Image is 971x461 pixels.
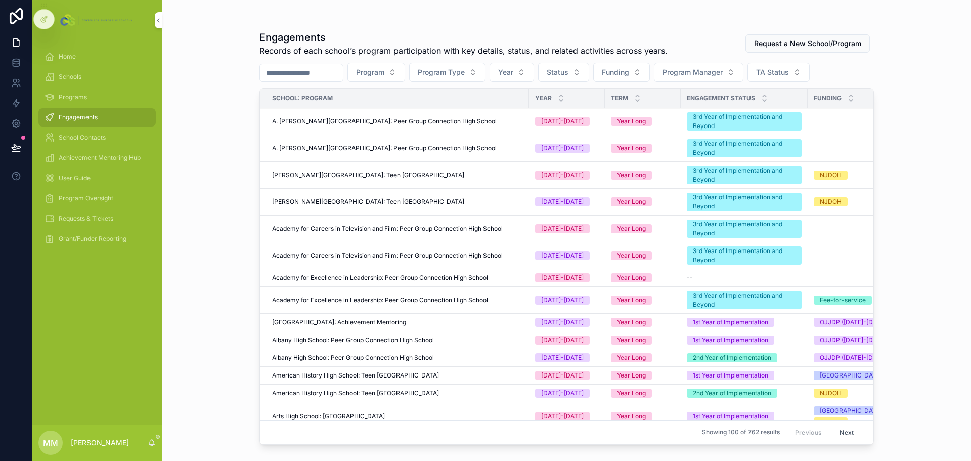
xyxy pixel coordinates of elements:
button: Select Button [538,63,589,82]
p: [PERSON_NAME] [71,438,129,448]
span: School Contacts [59,134,106,142]
div: Year Long [617,171,646,180]
a: Albany High School: Peer Group Connection High School [272,354,523,362]
a: A. [PERSON_NAME][GEOGRAPHIC_DATA]: Peer Group Connection High School [272,117,523,125]
a: OJJDP ([DATE]-[DATE]) [814,353,903,362]
button: Select Button [490,63,534,82]
a: Year Long [611,389,675,398]
div: 1st Year of Implementation [693,412,768,421]
div: 2nd Year of Implementation [693,353,771,362]
a: Year Long [611,171,675,180]
div: Year Long [617,197,646,206]
a: 3rd Year of Implementation and Beyond [687,112,802,131]
div: [DATE]-[DATE] [541,371,584,380]
a: [GEOGRAPHIC_DATA]: Achievement Mentoring [272,318,523,326]
div: 3rd Year of Implementation and Beyond [693,220,796,238]
span: TA Status [756,67,789,77]
button: Select Button [747,63,810,82]
div: Fee-for-service [820,296,866,305]
div: [GEOGRAPHIC_DATA] [820,371,882,380]
button: Select Button [347,63,405,82]
a: Home [38,48,156,66]
div: Year Long [617,251,646,260]
div: 2nd Year of Implementation [693,389,771,398]
div: OJJDP ([DATE]-[DATE]) [820,336,888,345]
div: Year Long [617,296,646,305]
span: [PERSON_NAME][GEOGRAPHIC_DATA]: Teen [GEOGRAPHIC_DATA] [272,171,464,179]
div: 1st Year of Implementation [693,318,768,327]
a: [DATE]-[DATE] [535,251,599,260]
div: 3rd Year of Implementation and Beyond [693,291,796,309]
a: Albany High School: Peer Group Connection High School [272,336,523,344]
div: [DATE]-[DATE] [541,251,584,260]
a: 2nd Year of Implementation [687,353,802,362]
a: NJDOH [814,389,903,398]
a: Year Long [611,197,675,206]
div: [DATE]-[DATE] [541,171,584,180]
div: [DATE]-[DATE] [541,296,584,305]
a: 3rd Year of Implementation and Beyond [687,166,802,184]
span: User Guide [59,174,91,182]
span: American History High School: Teen [GEOGRAPHIC_DATA] [272,389,439,397]
a: Year Long [611,273,675,282]
span: Year [535,94,552,102]
a: Requests & Tickets [38,209,156,228]
span: Academy for Careers in Television and Film: Peer Group Connection High School [272,225,503,233]
a: School Contacts [38,129,156,147]
a: Academy for Excellence in Leadership: Peer Group Connection High School [272,296,523,304]
a: Arts High School: [GEOGRAPHIC_DATA] [272,412,523,421]
a: American History High School: Teen [GEOGRAPHIC_DATA] [272,389,523,397]
div: NJDOH [820,171,842,180]
span: Academy for Excellence in Leadership: Peer Group Connection High School [272,274,488,282]
a: User Guide [38,169,156,187]
div: 3rd Year of Implementation and Beyond [693,246,796,265]
div: Year Long [617,224,646,233]
a: [DATE]-[DATE] [535,336,599,345]
div: NJDOH [820,197,842,206]
a: Academy for Careers in Television and Film: Peer Group Connection High School [272,225,523,233]
a: Schools [38,68,156,86]
div: [GEOGRAPHIC_DATA] [820,406,882,415]
span: Albany High School: Peer Group Connection High School [272,336,434,344]
span: Funding [814,94,842,102]
div: [DATE]-[DATE] [541,318,584,327]
a: [DATE]-[DATE] [535,296,599,305]
a: [DATE]-[DATE] [535,144,599,153]
div: Year Long [617,353,646,362]
div: Year Long [617,117,646,126]
a: 1st Year of Implementation [687,412,802,421]
div: 3rd Year of Implementation and Beyond [693,112,796,131]
a: A. [PERSON_NAME][GEOGRAPHIC_DATA]: Peer Group Connection High School [272,144,523,152]
div: Year Long [617,318,646,327]
div: Year Long [617,371,646,380]
div: [DATE]-[DATE] [541,336,584,345]
button: Select Button [409,63,485,82]
span: Schools [59,73,81,81]
a: OJJDP ([DATE]-[DATE]) [814,336,903,345]
span: A. [PERSON_NAME][GEOGRAPHIC_DATA]: Peer Group Connection High School [272,144,497,152]
a: NJDOH [814,197,903,206]
a: Academy for Careers in Television and Film: Peer Group Connection High School [272,252,523,260]
h1: Engagements [259,30,668,45]
button: Select Button [654,63,743,82]
div: [DATE]-[DATE] [541,412,584,421]
a: [GEOGRAPHIC_DATA] [814,371,903,380]
a: OJJDP ([DATE]-[DATE]) [814,318,903,327]
a: [DATE]-[DATE] [535,371,599,380]
div: NJDOH [820,417,842,427]
a: [PERSON_NAME][GEOGRAPHIC_DATA]: Teen [GEOGRAPHIC_DATA] [272,171,523,179]
span: Home [59,53,76,61]
span: MM [43,437,58,449]
div: Year Long [617,412,646,421]
span: School: Program [272,94,333,102]
a: 3rd Year of Implementation and Beyond [687,193,802,211]
a: [DATE]-[DATE] [535,197,599,206]
span: Funding [602,67,629,77]
div: 3rd Year of Implementation and Beyond [693,166,796,184]
a: Year Long [611,353,675,362]
div: [DATE]-[DATE] [541,117,584,126]
div: NJDOH [820,389,842,398]
span: A. [PERSON_NAME][GEOGRAPHIC_DATA]: Peer Group Connection High School [272,117,497,125]
div: [DATE]-[DATE] [541,197,584,206]
a: [DATE]-[DATE] [535,273,599,282]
